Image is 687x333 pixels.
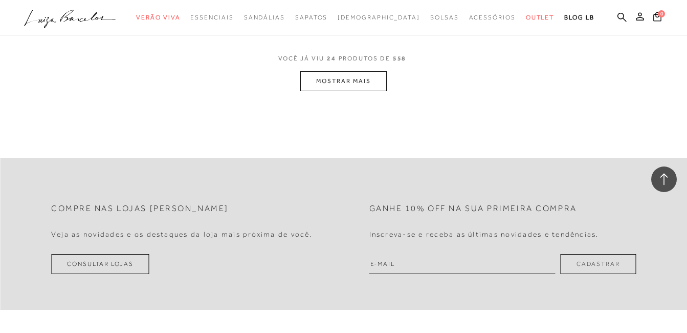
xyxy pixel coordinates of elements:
span: 0 [658,10,665,17]
a: categoryNavScreenReaderText [190,8,233,27]
span: BLOG LB [564,14,594,21]
a: noSubCategoriesText [338,8,420,27]
span: Outlet [526,14,555,21]
a: categoryNavScreenReaderText [430,8,459,27]
span: Acessórios [469,14,516,21]
a: categoryNavScreenReaderText [469,8,516,27]
span: VOCÊ JÁ VIU PRODUTOS DE [278,55,409,62]
a: categoryNavScreenReaderText [526,8,555,27]
h2: Ganhe 10% off na sua primeira compra [369,204,577,214]
a: categoryNavScreenReaderText [295,8,327,27]
a: Consultar Lojas [51,254,149,274]
span: 558 [393,55,407,62]
button: 0 [650,11,664,25]
h4: Inscreva-se e receba as últimas novidades e tendências. [369,230,599,239]
span: Verão Viva [136,14,180,21]
span: Bolsas [430,14,459,21]
span: [DEMOGRAPHIC_DATA] [338,14,420,21]
a: BLOG LB [564,8,594,27]
button: Cadastrar [561,254,636,274]
span: 24 [327,55,336,62]
h4: Veja as novidades e os destaques da loja mais próxima de você. [51,230,313,239]
a: categoryNavScreenReaderText [136,8,180,27]
span: Sandálias [244,14,285,21]
a: categoryNavScreenReaderText [244,8,285,27]
span: Sapatos [295,14,327,21]
h2: Compre nas lojas [PERSON_NAME] [51,204,229,214]
button: MOSTRAR MAIS [300,71,386,91]
input: E-mail [369,254,556,274]
span: Essenciais [190,14,233,21]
